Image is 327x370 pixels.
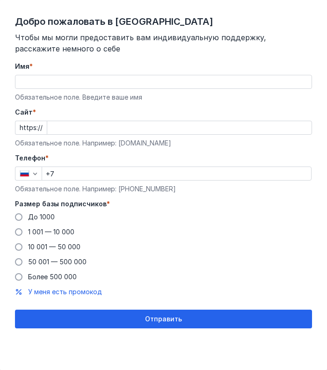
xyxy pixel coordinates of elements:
[145,315,182,323] span: Отправить
[28,213,55,221] span: До 1000
[15,310,312,328] button: Отправить
[15,184,312,194] div: Обязательное поле. Например: [PHONE_NUMBER]
[28,273,77,281] span: Более 500 000
[15,138,312,148] div: Обязательное поле. Например: [DOMAIN_NAME]
[15,32,312,54] span: Чтобы мы могли предоставить вам индивидуальную поддержку, расскажите немного о себе
[28,243,80,251] span: 10 001 — 50 000
[28,258,87,266] span: 50 001 — 500 000
[15,93,312,102] div: Обязательное поле. Введите ваше имя
[15,62,29,71] span: Имя
[15,108,33,117] span: Cайт
[15,199,107,209] span: Размер базы подписчиков
[15,15,312,28] span: Добро пожаловать в [GEOGRAPHIC_DATA]
[28,228,74,236] span: 1 001 — 10 000
[15,153,45,163] span: Телефон
[28,288,102,296] span: У меня есть промокод
[28,287,102,297] button: У меня есть промокод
